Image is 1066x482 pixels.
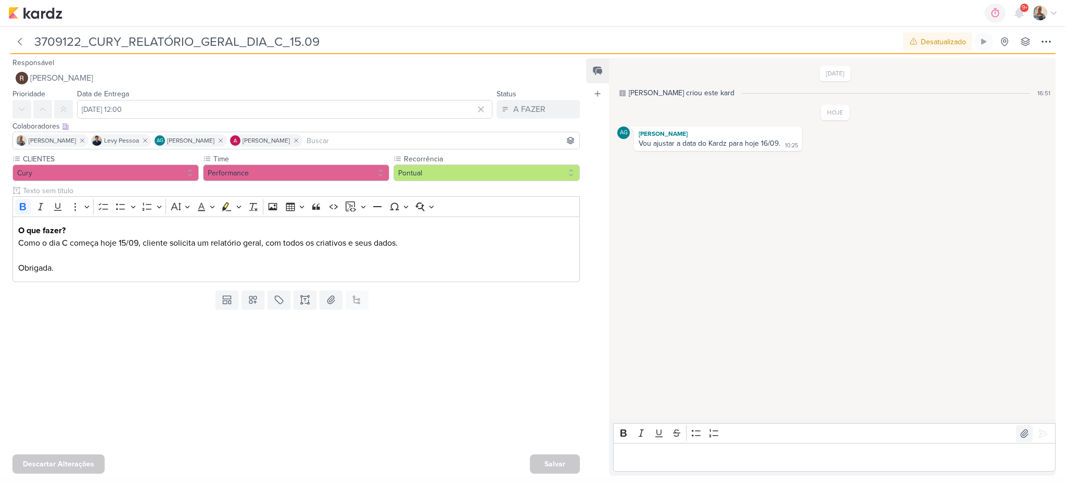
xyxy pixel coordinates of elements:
div: [PERSON_NAME] [636,129,800,139]
span: Levy Pessoa [104,136,139,145]
img: kardz.app [8,7,62,19]
label: Recorrência [403,154,580,164]
div: A FAZER [513,103,545,116]
button: Performance [203,164,389,181]
button: [PERSON_NAME] [12,69,580,87]
span: [PERSON_NAME] [29,136,76,145]
div: Aline Gimenez Graciano [617,126,630,139]
button: A FAZER [497,100,580,119]
div: Editor editing area: main [613,443,1056,472]
img: Alessandra Gomes [230,135,240,146]
label: Time [212,154,389,164]
span: 9+ [1022,4,1027,12]
button: Desatualizado [903,32,972,51]
p: AG [157,138,163,144]
input: Buscar [304,134,577,147]
div: Aline Gimenez Graciano [155,135,165,146]
label: Prioridade [12,90,45,98]
div: 10:25 [785,142,798,150]
img: Iara Santos [16,135,27,146]
div: Editor toolbar [613,423,1056,443]
span: [PERSON_NAME] [167,136,214,145]
label: Data de Entrega [77,90,129,98]
input: Kard Sem Título [31,32,901,51]
label: CLIENTES [22,154,199,164]
div: Desatualizado [921,36,966,47]
div: [PERSON_NAME] criou este kard [629,87,734,98]
input: Texto sem título [21,185,580,196]
span: [PERSON_NAME] [243,136,290,145]
div: Colaboradores [12,121,580,132]
input: Select a date [77,100,492,119]
button: Cury [12,164,199,181]
img: Rafael Dornelles [16,72,28,84]
span: [PERSON_NAME] [30,72,93,84]
div: Editor editing area: main [12,217,580,283]
button: Pontual [394,164,580,181]
img: Levy Pessoa [92,135,102,146]
div: Editor toolbar [12,196,580,217]
label: Status [497,90,516,98]
p: AG [620,130,628,136]
label: Responsável [12,58,54,67]
p: Como o dia C começa hoje 15/09, cliente solicita um relatório geral, com todos os criativos e seu... [18,224,575,274]
div: 16:51 [1037,88,1050,98]
div: Ligar relógio [980,37,988,46]
img: Iara Santos [1033,6,1047,20]
strong: O que fazer? [18,225,66,236]
div: Vou ajustar a data do Kardz para hoje 16/09. [639,139,780,148]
